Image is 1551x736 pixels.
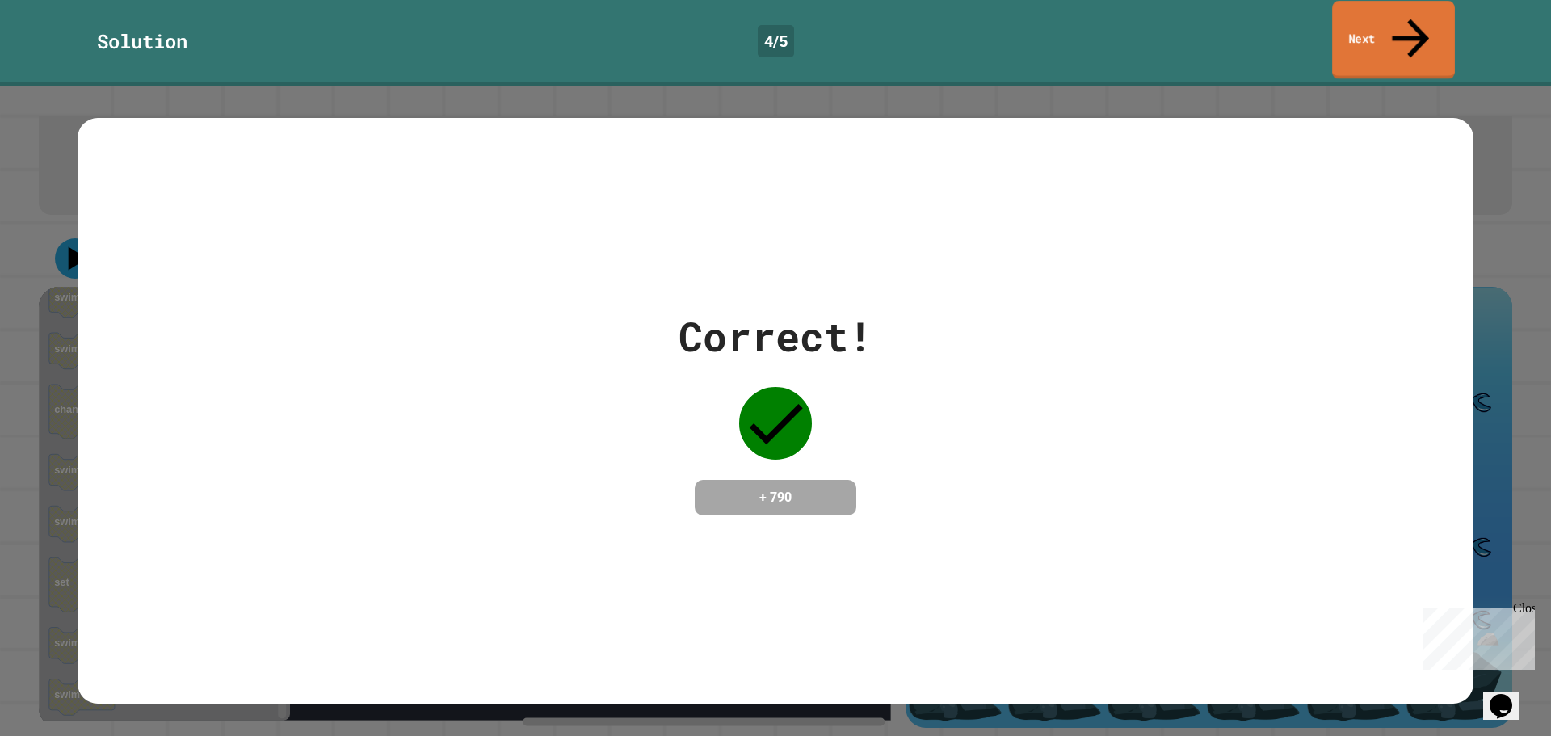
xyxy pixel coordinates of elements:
a: Next [1332,1,1455,79]
iframe: chat widget [1483,671,1535,720]
div: Chat with us now!Close [6,6,111,103]
div: Solution [97,27,187,56]
h4: + 790 [711,488,840,507]
div: Correct! [679,306,872,367]
div: 4 / 5 [758,25,794,57]
iframe: chat widget [1417,601,1535,670]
